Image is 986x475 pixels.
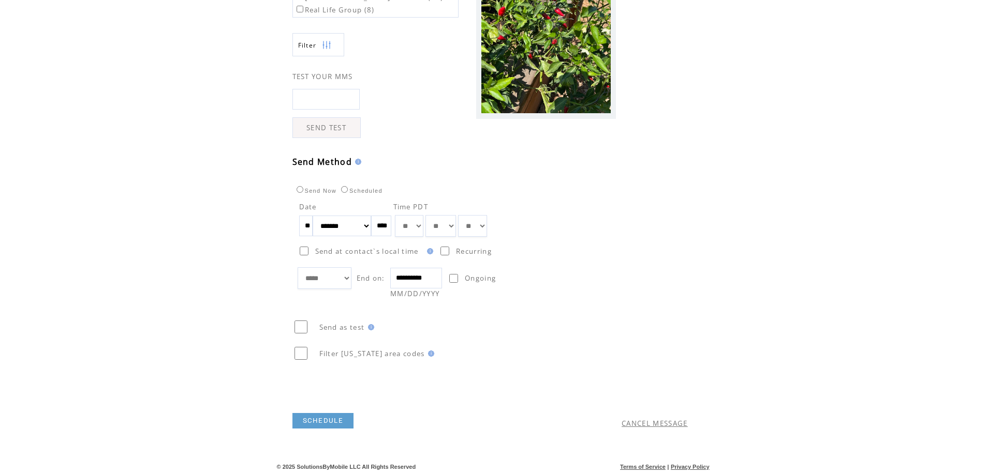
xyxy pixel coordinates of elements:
[298,41,317,50] span: Show filters
[319,323,365,332] span: Send as test
[277,464,416,470] span: © 2025 SolutionsByMobile LLC All Rights Reserved
[620,464,666,470] a: Terms of Service
[315,247,419,256] span: Send at contact`s local time
[667,464,669,470] span: |
[671,464,710,470] a: Privacy Policy
[357,273,385,283] span: End on:
[456,247,492,256] span: Recurring
[465,273,496,283] span: Ongoing
[393,202,429,211] span: Time PDT
[352,159,361,165] img: help.gif
[339,188,382,194] label: Scheduled
[425,350,434,357] img: help.gif
[299,202,317,211] span: Date
[424,248,433,254] img: help.gif
[365,324,374,330] img: help.gif
[341,186,348,193] input: Scheduled
[294,188,336,194] label: Send Now
[292,413,354,428] a: SCHEDULE
[390,289,439,298] span: MM/DD/YYYY
[297,186,303,193] input: Send Now
[292,156,352,167] span: Send Method
[295,5,375,14] label: Real Life Group (8)
[292,72,353,81] span: TEST YOUR MMS
[297,6,303,12] input: Real Life Group (8)
[292,33,344,56] a: Filter
[319,349,425,358] span: Filter [US_STATE] area codes
[292,117,361,138] a: SEND TEST
[622,419,688,428] a: CANCEL MESSAGE
[322,34,331,57] img: filters.png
